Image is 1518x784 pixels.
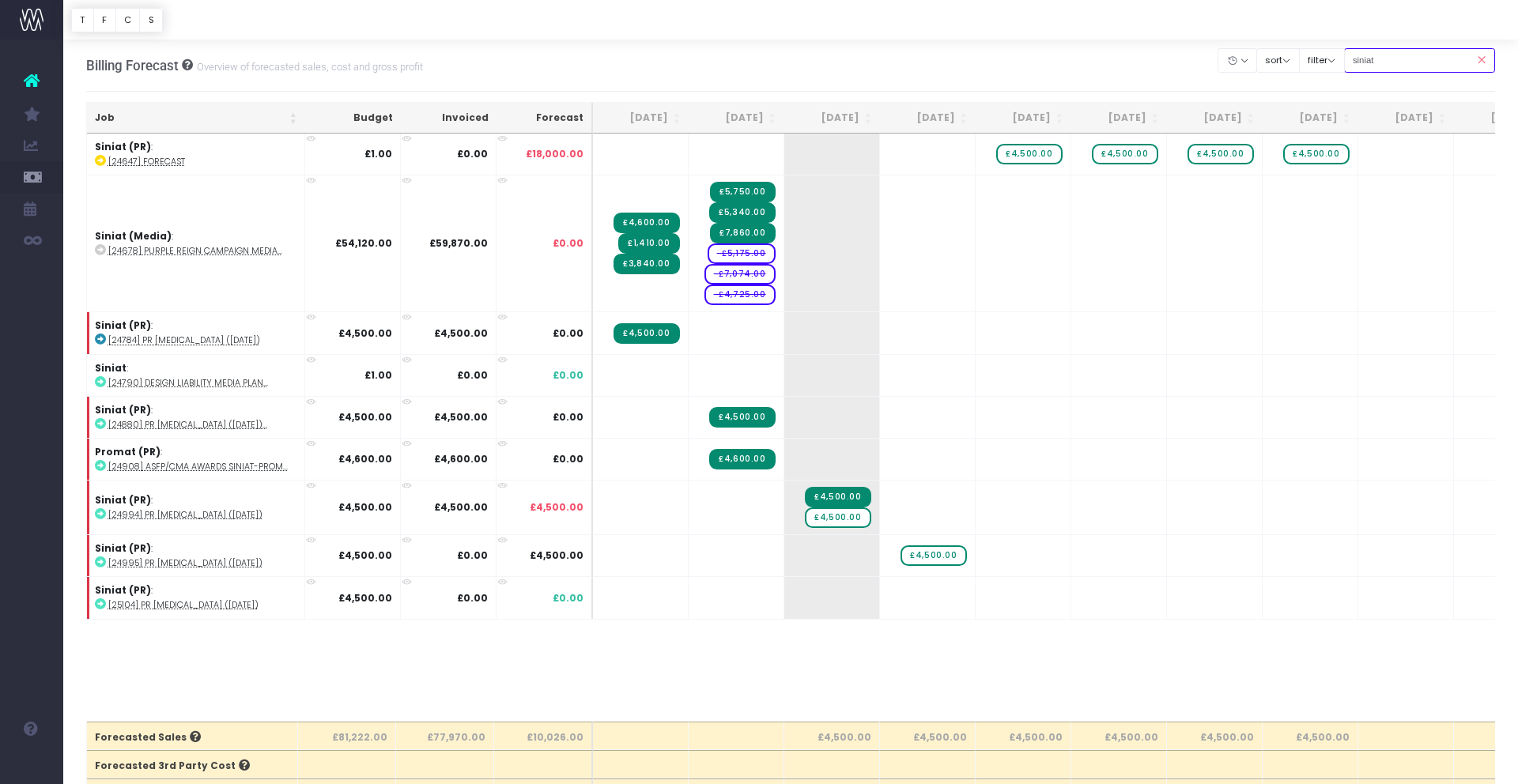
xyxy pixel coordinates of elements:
span: Forecasted Sales [95,730,201,744]
abbr: [24790] Design Liability Media Plan [108,377,268,389]
abbr: [24678] Purple Reign Campaign Media [108,245,282,257]
abbr: [24994] PR Retainer (October 25) [108,509,262,521]
span: Streamtime Invoice: ST6975 – [24784] PR Retainer (August 25) [614,323,679,344]
td: : [87,534,305,576]
strong: £1.00 [364,368,392,382]
span: Streamtime Invoice: ST7017 – [24678] Specification Today - Media 2025/2026 [618,233,679,254]
button: C [115,8,141,32]
strong: £4,500.00 [338,591,392,605]
strong: Siniat [95,361,126,375]
strong: £4,500.00 [434,410,488,424]
small: Overview of forecasted sales, cost and gross profit [193,58,423,73]
strong: £1.00 [364,147,392,160]
span: £0.00 [553,236,583,251]
th: Jan 26: activate to sort column ascending [1071,103,1167,134]
span: £18,000.00 [526,147,583,161]
strong: Siniat (PR) [95,541,151,555]
th: Mar 26: activate to sort column ascending [1263,103,1358,134]
span: Streamtime Invoice: ST7080 – [24678] Siniat Media - Building Merchants News - Oct-Nov 25 [710,223,775,243]
span: wayahead Cost Forecast Item [708,243,776,264]
strong: £4,600.00 [434,452,488,465]
td: : [87,134,305,175]
th: Job: activate to sort column ascending [87,103,305,134]
th: £4,500.00 [1167,722,1263,750]
button: filter [1299,48,1345,73]
strong: £59,870.00 [429,236,488,250]
span: Streamtime Invoice: ST7018 – [24678] Siniat Media - Building Merchants News - Aug-Sept 25 [614,254,679,274]
span: wayahead Sales Forecast Item [996,144,1062,164]
th: Aug 25: activate to sort column ascending [593,103,689,134]
span: wayahead Sales Forecast Item [1188,144,1253,164]
span: Streamtime Invoice: ST7078 – [24678] Architects Journal - Siniat - Oct-Nov'25 [710,182,775,202]
span: Billing Forecast [86,58,179,73]
span: Streamtime Invoice: ST7016 – [24678] Architects Journal - Siniat - Sept '25 [614,213,679,233]
strong: £4,500.00 [338,326,392,340]
th: Sep 25: activate to sort column ascending [689,103,784,134]
button: sort [1256,48,1300,73]
strong: £54,120.00 [335,236,392,250]
th: Forecasted 3rd Party Cost [87,750,298,778]
strong: £4,500.00 [338,548,392,562]
abbr: [25104] PR Retainer (December 25) [108,599,259,611]
strong: Siniat (PR) [95,403,151,416]
span: Streamtime Invoice: ST7079 – [24678] Specification Today - Media 2025/2026 [709,202,775,223]
th: £4,500.00 [1263,722,1358,750]
span: £0.00 [553,410,583,424]
button: F [93,8,116,32]
strong: Siniat (PR) [95,318,151,332]
span: £0.00 [553,368,583,383]
strong: £0.00 [457,548,488,562]
th: Nov 25: activate to sort column ascending [880,103,976,134]
td: : [87,354,305,396]
input: Search... [1344,48,1496,73]
th: Feb 26: activate to sort column ascending [1167,103,1263,134]
th: Oct 25: activate to sort column ascending [784,103,880,134]
span: wayahead Sales Forecast Item [1283,144,1349,164]
strong: £4,500.00 [434,326,488,340]
abbr: [24784] PR Retainer (August 25) [108,334,260,346]
th: £4,500.00 [880,722,976,750]
button: S [139,8,163,32]
strong: £0.00 [457,368,488,382]
td: : [87,311,305,353]
span: wayahead Cost Forecast Item [704,264,776,285]
abbr: [24647] Forecast [108,156,185,168]
td: : [87,396,305,438]
td: : [87,576,305,618]
th: Budget [305,103,401,134]
th: £81,222.00 [298,722,396,750]
th: Dec 25: activate to sort column ascending [976,103,1071,134]
td: : [87,175,305,311]
strong: £0.00 [457,591,488,605]
span: wayahead Sales Forecast Item [805,507,870,528]
abbr: [24995] PR Retainer (November 25) [108,557,262,569]
strong: Siniat (PR) [95,140,151,153]
span: £0.00 [553,452,583,466]
strong: Siniat (Media) [95,229,172,243]
strong: £4,500.00 [434,500,488,514]
td: : [87,438,305,480]
span: Streamtime Invoice: ST7082 – Siniat Awards [709,449,775,469]
th: £4,500.00 [1071,722,1167,750]
strong: £4,500.00 [338,500,392,514]
span: £4,500.00 [530,548,583,563]
span: wayahead Sales Forecast Item [901,545,966,566]
th: £77,970.00 [396,722,494,750]
th: £4,500.00 [976,722,1071,750]
span: Streamtime Invoice: ST7122 – [24994] PR Retainer (October 25) [805,487,870,507]
div: Vertical button group [71,8,163,32]
abbr: [24908] ASFP/CMA Awards Siniat-Promat [108,461,288,473]
th: Forecast [497,103,593,134]
span: £0.00 [553,591,583,605]
abbr: [24880] PR Retainer (September 25) [108,419,267,431]
strong: £4,600.00 [338,452,392,465]
th: £4,500.00 [784,722,880,750]
button: T [71,8,94,32]
th: Apr 26: activate to sort column ascending [1358,103,1454,134]
strong: Siniat (PR) [95,493,151,507]
strong: £4,500.00 [338,410,392,424]
span: Streamtime Invoice: ST7058 – [24880] PR Retainer (September 25) [709,407,775,428]
th: Invoiced [401,103,497,134]
span: £4,500.00 [530,500,583,514]
span: wayahead Cost Forecast Item [704,285,776,305]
